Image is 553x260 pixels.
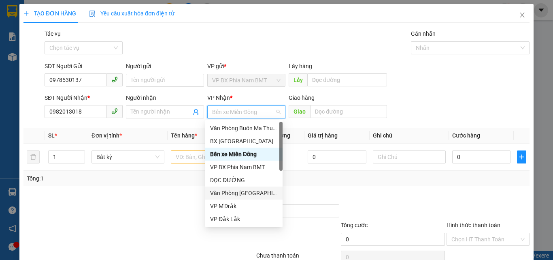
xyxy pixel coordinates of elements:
[289,73,307,86] span: Lấy
[27,174,214,183] div: Tổng: 1
[517,154,526,160] span: plus
[341,222,368,228] span: Tổng cước
[89,10,174,17] span: Yêu cầu xuất hóa đơn điện tử
[171,150,244,163] input: VD: Bàn, Ghế
[111,76,118,83] span: phone
[519,12,525,18] span: close
[289,105,310,118] span: Giao
[48,132,55,139] span: SL
[45,62,123,71] div: SĐT Người Gửi
[289,63,312,69] span: Lấy hàng
[117,56,128,68] span: SL
[69,7,151,26] div: BX [GEOGRAPHIC_DATA]
[91,132,122,139] span: Đơn vị tính
[27,150,40,163] button: delete
[205,161,283,174] div: VP BX Phía Nam BMT
[6,43,19,52] span: CR :
[45,30,61,37] label: Tác vụ
[210,189,278,198] div: Văn Phòng [GEOGRAPHIC_DATA]
[205,122,283,135] div: Văn Phòng Buôn Ma Thuột
[23,10,76,17] span: TẠO ĐƠN HÀNG
[210,137,278,146] div: BX [GEOGRAPHIC_DATA]
[205,213,283,226] div: VP Đắk Lắk
[452,132,480,139] span: Cước hàng
[45,93,123,102] div: SĐT Người Nhận
[212,106,281,118] span: Bến xe Miền Đông
[210,215,278,223] div: VP Đắk Lắk
[307,73,387,86] input: Dọc đường
[205,174,283,187] div: DỌC ĐƯỜNG
[207,62,285,71] div: VP gửi
[210,163,278,172] div: VP BX Phía Nam BMT
[207,95,230,101] span: VP Nhận
[205,135,283,148] div: BX Tây Ninh
[69,26,151,38] div: 0971656251
[511,4,534,27] button: Close
[7,7,64,26] div: VP BX Phía Nam BMT
[210,150,278,159] div: Bến xe Miền Đông
[210,176,278,185] div: DỌC ĐƯỜNG
[96,151,160,163] span: Bất kỳ
[205,148,283,161] div: Bến xe Miền Đông
[193,109,199,115] span: user-add
[126,62,204,71] div: Người gửi
[7,26,64,38] div: 0928447353
[373,150,446,163] input: Ghi Chú
[6,43,65,52] div: 70.000
[212,74,281,86] span: VP BX Phía Nam BMT
[111,108,118,114] span: phone
[205,187,283,200] div: Văn Phòng Tân Phú
[210,202,278,211] div: VP M'Drắk
[69,8,89,16] span: Nhận:
[370,128,449,144] th: Ghi chú
[89,11,96,17] img: icon
[517,150,526,163] button: plus
[7,8,19,16] span: Gửi:
[310,105,387,118] input: Dọc đường
[308,150,366,163] input: 0
[23,11,29,16] span: plus
[205,200,283,213] div: VP M'Drắk
[126,93,204,102] div: Người nhận
[7,57,151,67] div: Tên hàng: 1 THÙNG GIẤY ( : 1 )
[171,132,197,139] span: Tên hàng
[308,132,338,139] span: Giá trị hàng
[447,222,500,228] label: Hình thức thanh toán
[210,124,278,133] div: Văn Phòng Buôn Ma Thuột
[289,95,315,101] span: Giao hàng
[411,30,436,37] label: Gán nhãn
